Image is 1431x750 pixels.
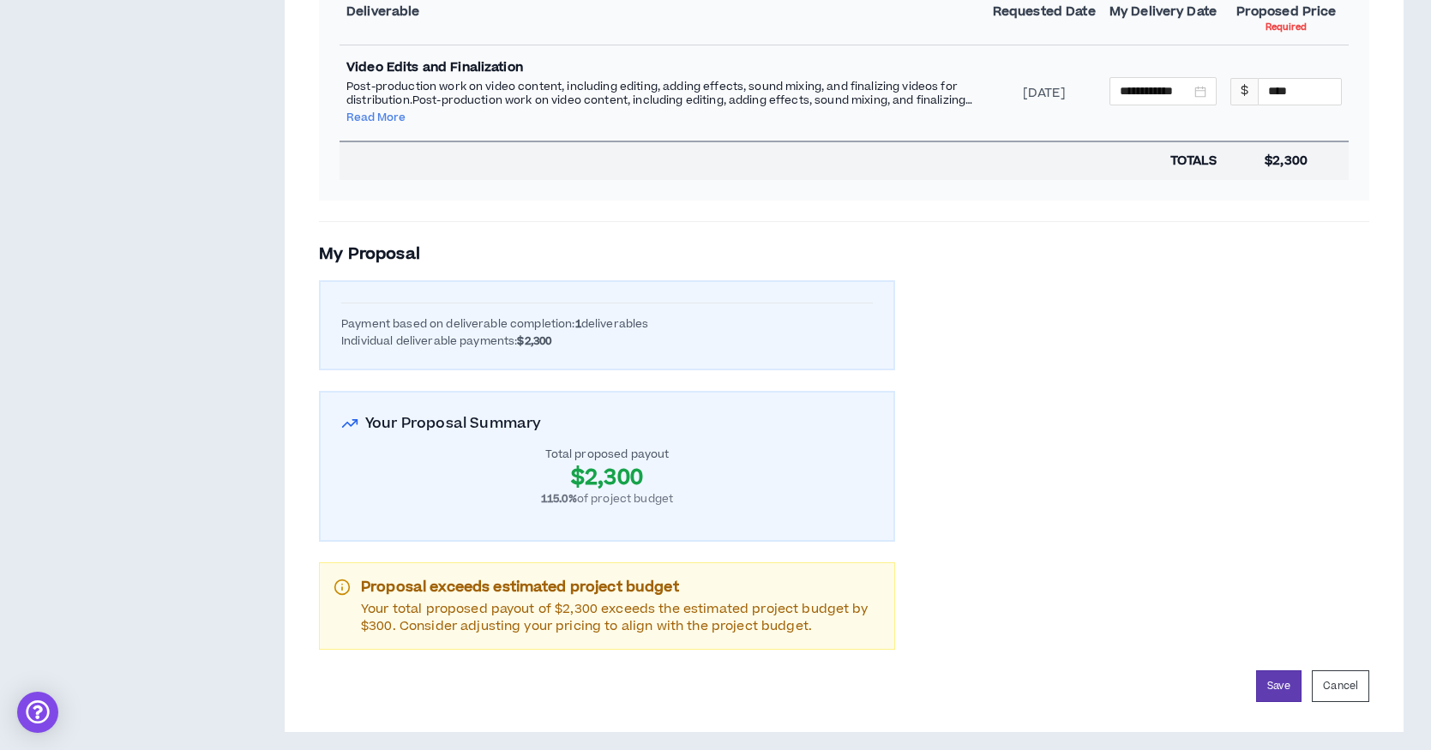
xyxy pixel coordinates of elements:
[1230,153,1342,170] div: $2,300
[1230,78,1258,105] div: $
[346,59,979,76] h4: Video Edits and Finalization
[541,491,577,507] b: 115.0 %
[361,601,881,635] p: Your total proposed payout of $2,300 exceeds the estimated project budget by $300. Consider adjus...
[575,316,581,332] b: 1
[1109,3,1217,21] p: My Delivery Date
[1266,21,1308,34] p: Required
[341,413,873,434] h3: Your Proposal Summary
[341,334,873,348] div: Individual deliverable payments:
[541,492,673,506] div: of project budget
[1236,3,1337,21] p: Proposed Price
[1103,141,1224,180] td: TOTALS
[541,447,673,461] div: Total proposed payout
[993,3,1096,21] p: Requested Date
[1256,670,1302,702] button: Save
[361,577,881,597] p: Proposal exceeds estimated project budget
[346,80,979,107] p: Post-production work on video content, including editing, adding effects, sound mixing, and final...
[1312,670,1369,702] button: Cancel
[346,111,406,124] button: Read More
[993,85,1096,102] div: [DATE]
[346,3,979,21] p: Deliverable
[17,692,58,733] div: Open Intercom Messenger
[341,317,873,331] div: Payment based on deliverable completion: deliverables
[541,465,673,492] div: $2,300
[319,243,1369,267] h3: My Proposal
[517,333,551,349] b: $2,300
